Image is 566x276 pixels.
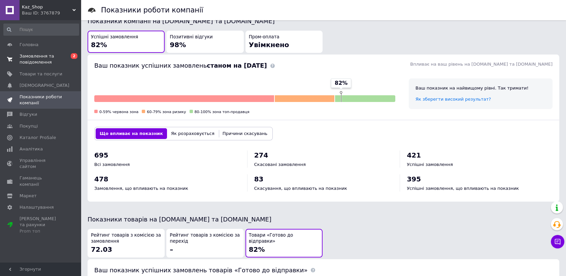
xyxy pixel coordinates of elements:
span: Впливає на ваш рівень на [DOMAIN_NAME] та [DOMAIN_NAME] [410,62,553,67]
button: Причини скасувань [219,128,271,139]
span: – [170,245,173,253]
span: Каталог ProSale [20,135,56,141]
span: Головна [20,42,38,48]
span: Замовлення та повідомлення [20,53,62,65]
span: Ваш показник успішних замовлень [94,62,267,69]
span: 0-59% червона зона [99,110,138,114]
span: 2 [71,53,77,59]
a: Як зберегти високий результат? [415,97,491,102]
span: 478 [94,175,108,183]
span: Показники товарів на [DOMAIN_NAME] та [DOMAIN_NAME] [88,216,271,223]
div: Prom топ [20,228,62,234]
span: Рейтинг товарів з комісією за перехід [170,232,240,245]
span: Покупці [20,123,38,129]
span: [PERSON_NAME] та рахунки [20,216,62,234]
span: Товари «Готово до відправки» [249,232,319,245]
span: Пром-оплата [249,34,279,40]
span: 83 [254,175,264,183]
span: Скасування, що впливають на показник [254,186,347,191]
button: Як розраховується [167,128,219,139]
span: 395 [407,175,421,183]
span: Замовлення, що впливають на показник [94,186,188,191]
span: Успішні замовлення, що впливають на показник [407,186,519,191]
button: Рейтинг товарів з комісією за перехід– [166,229,243,257]
span: 98% [170,41,186,49]
span: 421 [407,151,421,159]
span: 82% [249,245,265,253]
span: Аналітика [20,146,43,152]
span: Успішні замовлення [407,162,453,167]
span: Показники роботи компанії [20,94,62,106]
span: Рейтинг товарів з комісією за замовлення [91,232,161,245]
span: Показники компанії на [DOMAIN_NAME] та [DOMAIN_NAME] [88,18,275,25]
div: Ваш ID: 3767879 [22,10,81,16]
button: Товари «Готово до відправки»82% [245,229,323,257]
button: Пром-оплатаУвімкнено [245,31,323,53]
span: Маркет [20,193,37,199]
div: Ваш показник на найвищому рівні. Так тримати! [415,85,546,91]
span: Увімкнено [249,41,289,49]
span: 274 [254,151,268,159]
span: Гаманець компанії [20,175,62,187]
span: [DEMOGRAPHIC_DATA] [20,82,69,89]
button: Успішні замовлення82% [88,31,165,53]
button: Чат з покупцем [551,235,564,248]
span: Успішні замовлення [91,34,138,40]
span: 72.03 [91,245,112,253]
span: 82% [335,79,347,87]
button: Рейтинг товарів з комісією за замовлення72.03 [88,229,165,257]
span: Відгуки [20,111,37,117]
button: Що впливає на показник [96,128,167,139]
span: Всі замовлення [94,162,130,167]
span: Kaz_Shop [22,4,72,10]
span: Налаштування [20,204,54,210]
span: 80-100% зона топ-продавця [195,110,249,114]
span: 82% [91,41,107,49]
b: станом на [DATE] [207,62,267,69]
input: Пошук [3,24,79,36]
span: Позитивні відгуки [170,34,212,40]
span: Управління сайтом [20,158,62,170]
span: Скасовані замовлення [254,162,306,167]
span: Ваш показник успішних замовлень товарів «Готово до відправки» [94,267,307,274]
span: 60-79% зона ризику [147,110,186,114]
span: Товари та послуги [20,71,62,77]
span: 695 [94,151,108,159]
h1: Показники роботи компанії [101,6,203,14]
button: Позитивні відгуки98% [166,31,243,53]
